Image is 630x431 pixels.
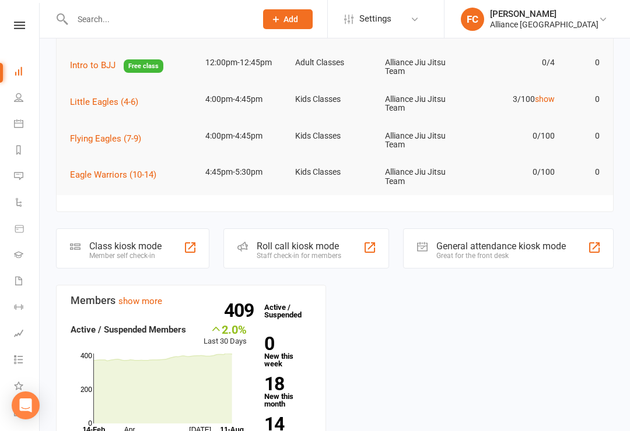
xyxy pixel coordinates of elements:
[380,122,470,159] td: Alliance Jiu Jitsu Team
[283,15,298,24] span: Add
[257,252,341,260] div: Staff check-in for members
[258,295,310,327] a: 409Active / Suspended
[200,158,290,186] td: 4:45pm-5:30pm
[470,158,559,186] td: 0/100
[14,217,40,243] a: Product Sales
[89,241,162,252] div: Class kiosk mode
[70,97,138,107] span: Little Eagles (4-6)
[70,168,164,182] button: Eagle Warriors (10-14)
[14,86,40,112] a: People
[560,158,605,186] td: 0
[204,323,247,335] div: 2.0%
[461,8,484,31] div: FC
[470,49,559,76] td: 0/4
[70,60,116,70] span: Intro to BJJ
[224,302,258,319] strong: 409
[257,241,341,252] div: Roll call kiosk mode
[14,112,40,138] a: Calendar
[118,296,162,306] a: show more
[71,295,311,306] h3: Members
[200,86,290,113] td: 4:00pm-4:45pm
[12,391,40,419] div: Open Intercom Messenger
[14,138,40,164] a: Reports
[490,9,598,19] div: [PERSON_NAME]
[14,59,40,86] a: Dashboard
[14,374,40,400] a: What's New
[70,58,163,73] button: Intro to BJJFree class
[535,94,555,104] a: show
[264,335,311,368] a: 0New this week
[359,6,391,32] span: Settings
[204,323,247,348] div: Last 30 Days
[14,322,40,348] a: Assessments
[560,49,605,76] td: 0
[263,9,313,29] button: Add
[290,122,380,150] td: Kids Classes
[470,86,559,113] td: 3/100
[290,49,380,76] td: Adult Classes
[70,95,146,109] button: Little Eagles (4-6)
[70,133,141,144] span: Flying Eagles (7-9)
[70,132,149,146] button: Flying Eagles (7-9)
[380,158,470,195] td: Alliance Jiu Jitsu Team
[470,122,559,150] td: 0/100
[124,59,163,73] span: Free class
[436,241,566,252] div: General attendance kiosk mode
[380,86,470,122] td: Alliance Jiu Jitsu Team
[69,11,248,27] input: Search...
[71,324,186,335] strong: Active / Suspended Members
[89,252,162,260] div: Member self check-in
[290,86,380,113] td: Kids Classes
[200,122,290,150] td: 4:00pm-4:45pm
[490,19,598,30] div: Alliance [GEOGRAPHIC_DATA]
[560,86,605,113] td: 0
[264,335,307,352] strong: 0
[380,49,470,86] td: Alliance Jiu Jitsu Team
[560,122,605,150] td: 0
[264,375,311,408] a: 18New this month
[436,252,566,260] div: Great for the front desk
[264,375,307,393] strong: 18
[290,158,380,186] td: Kids Classes
[70,169,156,180] span: Eagle Warriors (10-14)
[200,49,290,76] td: 12:00pm-12:45pm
